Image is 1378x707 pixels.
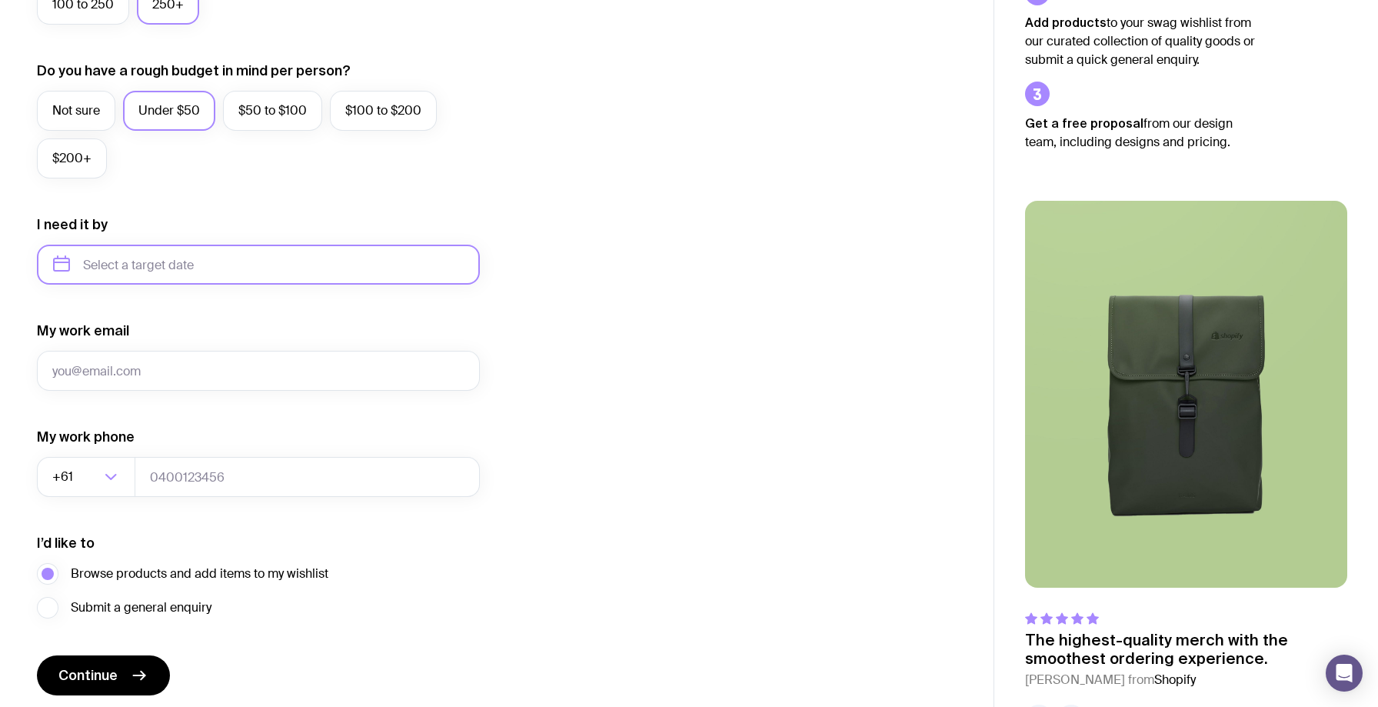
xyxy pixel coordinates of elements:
[223,91,322,131] label: $50 to $100
[37,62,351,80] label: Do you have a rough budget in mind per person?
[37,245,480,285] input: Select a target date
[1025,116,1143,130] strong: Get a free proposal
[37,351,480,391] input: you@email.com
[37,457,135,497] div: Search for option
[1154,672,1196,688] span: Shopify
[58,666,118,685] span: Continue
[1025,114,1256,152] p: from our design team, including designs and pricing.
[135,457,480,497] input: 0400123456
[123,91,215,131] label: Under $50
[52,457,76,497] span: +61
[1025,631,1347,668] p: The highest-quality merch with the smoothest ordering experience.
[71,565,328,583] span: Browse products and add items to my wishlist
[37,655,170,695] button: Continue
[71,599,211,617] span: Submit a general enquiry
[37,215,108,234] label: I need it by
[37,534,95,552] label: I’d like to
[76,457,100,497] input: Search for option
[37,91,115,131] label: Not sure
[1025,671,1347,689] cite: [PERSON_NAME] from
[37,428,135,446] label: My work phone
[1326,655,1363,692] div: Open Intercom Messenger
[37,322,129,340] label: My work email
[1025,15,1107,29] strong: Add products
[330,91,437,131] label: $100 to $200
[37,138,107,178] label: $200+
[1025,13,1256,69] p: to your swag wishlist from our curated collection of quality goods or submit a quick general enqu...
